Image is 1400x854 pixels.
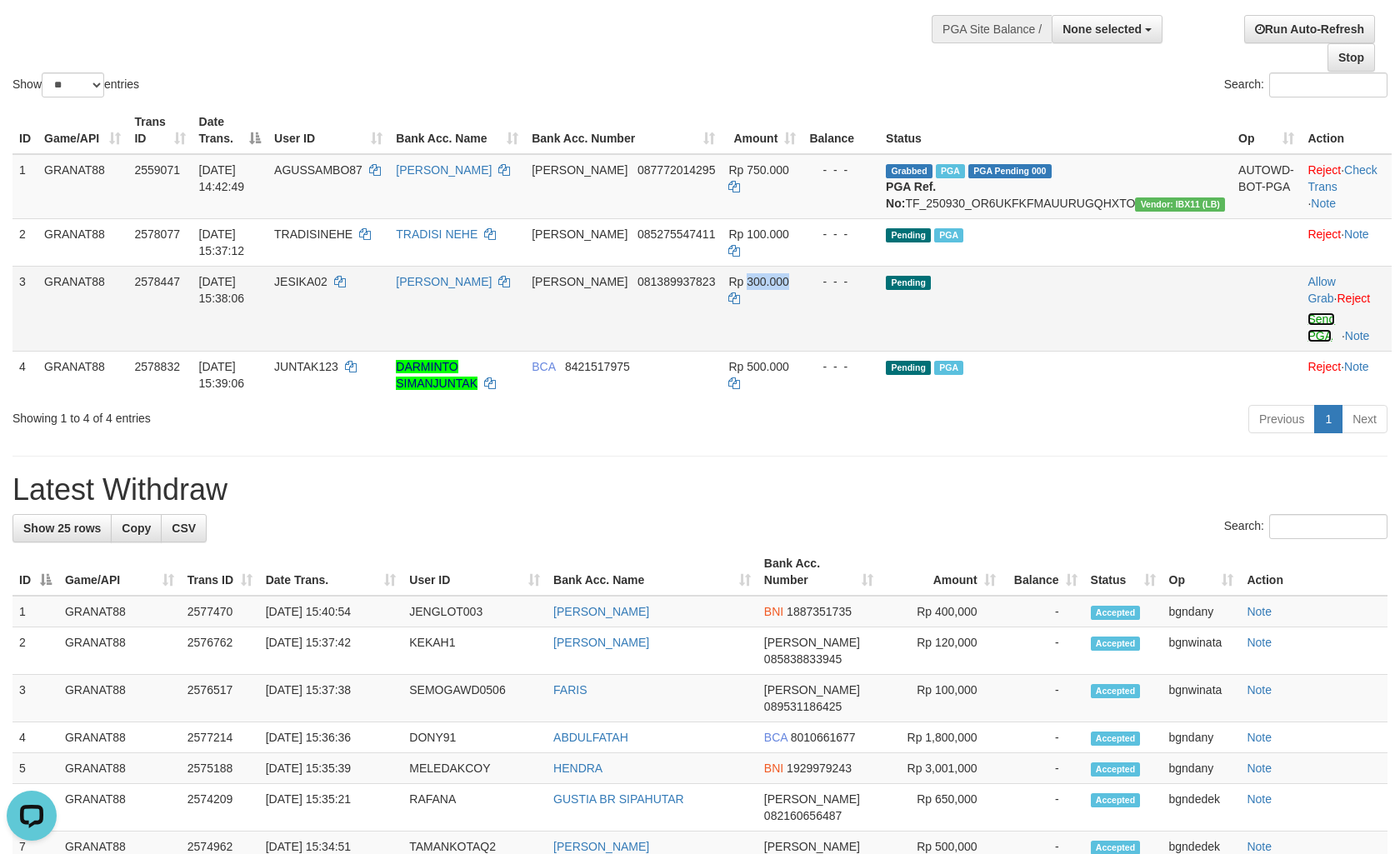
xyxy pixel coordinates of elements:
[1344,227,1369,241] a: Note
[7,7,57,57] button: Open LiveChat chat widget
[259,784,403,832] td: [DATE] 15:35:21
[553,840,649,853] a: [PERSON_NAME]
[934,361,963,375] span: Marked by bgndany
[553,792,684,806] a: GUSTIA BR SIPAHUTAR
[12,627,58,675] td: 2
[787,762,852,775] span: Copy 1929979243 to clipboard
[389,107,525,154] th: Bank Acc. Name: activate to sort column ascending
[12,722,58,753] td: 4
[402,753,547,784] td: MELEDAKCOY
[1248,405,1315,433] a: Previous
[1240,548,1387,596] th: Action
[259,675,403,722] td: [DATE] 15:37:38
[181,675,259,722] td: 2576517
[134,227,180,241] span: 2578077
[934,228,963,242] span: PGA
[1345,329,1370,342] a: Note
[396,163,492,177] a: [PERSON_NAME]
[1307,360,1341,373] a: Reject
[728,163,788,177] span: Rp 750.000
[932,15,1052,43] div: PGA Site Balance /
[1162,596,1241,627] td: bgndany
[1307,163,1341,177] a: Reject
[396,360,477,390] a: DARMINTO SIMANJUNTAK
[402,627,547,675] td: KEKAH1
[181,753,259,784] td: 2575188
[1311,197,1336,210] a: Note
[1337,292,1370,305] a: Reject
[809,162,872,178] div: - - -
[259,548,403,596] th: Date Trans.: activate to sort column ascending
[1301,154,1392,219] td: · ·
[532,163,627,177] span: [PERSON_NAME]
[1344,360,1369,373] a: Note
[58,784,181,832] td: GRANAT88
[1002,722,1084,753] td: -
[968,164,1052,178] span: PGA Pending
[1002,784,1084,832] td: -
[1091,606,1141,620] span: Accepted
[728,360,788,373] span: Rp 500.000
[791,731,856,744] span: Copy 8010661677 to clipboard
[764,700,842,713] span: Copy 089531186425 to clipboard
[37,107,127,154] th: Game/API: activate to sort column ascending
[12,514,112,542] a: Show 25 rows
[1091,762,1141,777] span: Accepted
[1314,405,1342,433] a: 1
[886,228,931,242] span: Pending
[764,762,783,775] span: BNI
[637,275,715,288] span: Copy 081389937823 to clipboard
[37,154,127,219] td: GRANAT88
[192,107,267,154] th: Date Trans.: activate to sort column descending
[728,227,788,241] span: Rp 100.000
[532,360,555,373] span: BCA
[532,227,627,241] span: [PERSON_NAME]
[764,731,787,744] span: BCA
[396,275,492,288] a: [PERSON_NAME]
[1244,15,1375,43] a: Run Auto-Refresh
[764,792,860,806] span: [PERSON_NAME]
[553,636,649,649] a: [PERSON_NAME]
[553,605,649,618] a: [PERSON_NAME]
[1301,218,1392,266] td: ·
[532,275,627,288] span: [PERSON_NAME]
[1162,627,1241,675] td: bgnwinata
[1307,227,1341,241] a: Reject
[122,522,151,535] span: Copy
[553,683,587,697] a: FARIS
[637,163,715,177] span: Copy 087772014295 to clipboard
[1307,275,1337,305] span: ·
[880,596,1002,627] td: Rp 400,000
[12,675,58,722] td: 3
[1091,732,1141,746] span: Accepted
[181,784,259,832] td: 2574209
[12,473,1387,507] h1: Latest Withdraw
[396,227,477,241] a: TRADISI NEHE
[274,227,352,241] span: TRADISINEHE
[1162,548,1241,596] th: Op: activate to sort column ascending
[1301,351,1392,398] td: ·
[637,227,715,241] span: Copy 085275547411 to clipboard
[12,266,37,351] td: 3
[879,107,1232,154] th: Status
[402,596,547,627] td: JENGLOT003
[402,784,547,832] td: RAFANA
[879,154,1232,219] td: TF_250930_OR6UKFKFMAUURUGQHXTO
[764,840,860,853] span: [PERSON_NAME]
[1224,72,1387,97] label: Search:
[134,275,180,288] span: 2578447
[880,784,1002,832] td: Rp 650,000
[402,722,547,753] td: DONY91
[809,273,872,290] div: - - -
[880,675,1002,722] td: Rp 100,000
[1327,43,1375,72] a: Stop
[1002,753,1084,784] td: -
[809,358,872,375] div: - - -
[1162,722,1241,753] td: bgndany
[161,514,207,542] a: CSV
[565,360,630,373] span: Copy 8421517975 to clipboard
[12,403,571,427] div: Showing 1 to 4 of 4 entries
[764,652,842,666] span: Copy 085838833945 to clipboard
[37,218,127,266] td: GRANAT88
[12,351,37,398] td: 4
